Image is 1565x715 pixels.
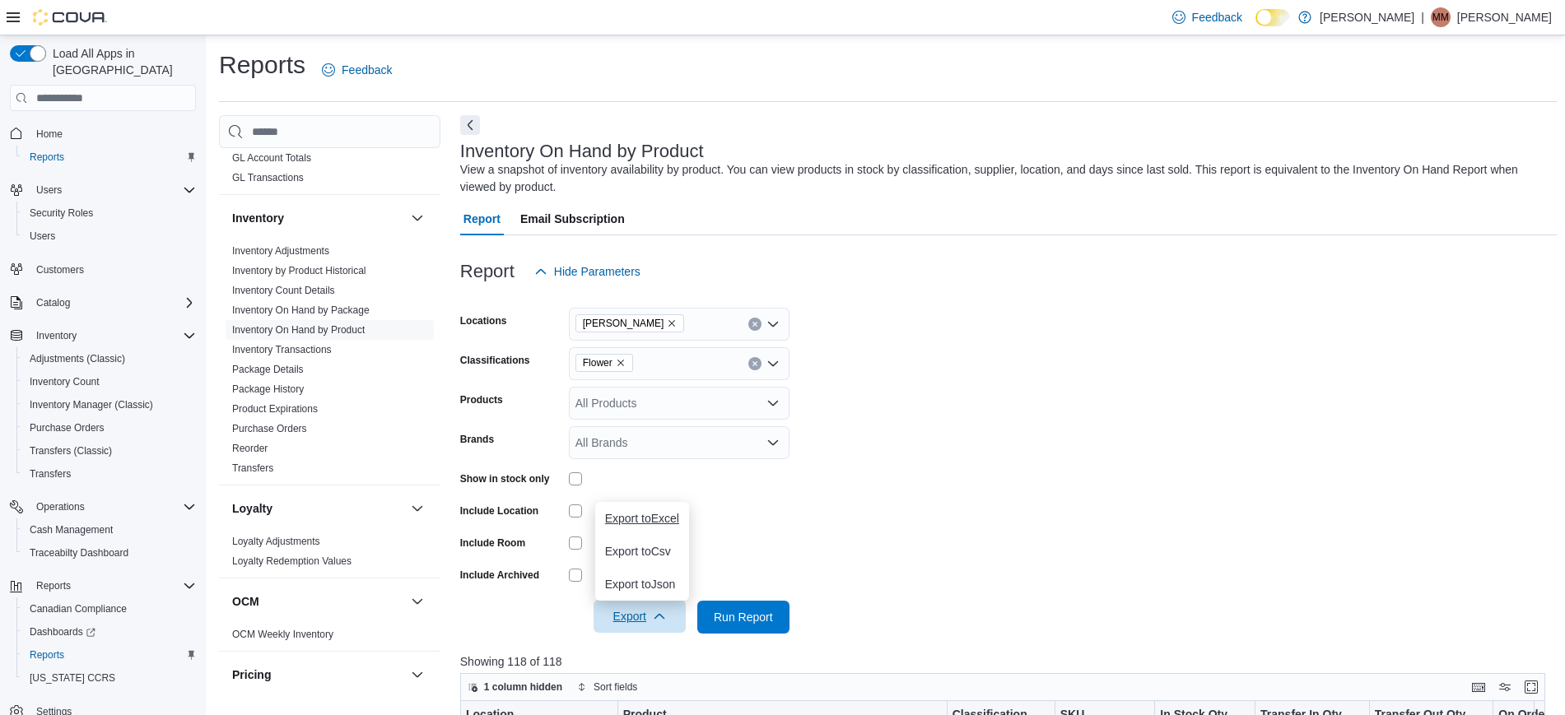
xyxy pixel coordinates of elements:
span: Users [23,226,196,246]
label: Locations [460,314,507,327]
a: Inventory Count Details [232,285,335,296]
span: Load All Apps in [GEOGRAPHIC_DATA] [46,45,196,78]
span: Catalog [30,293,196,313]
button: Remove Flower from selection in this group [616,358,626,368]
span: Customers [36,263,84,276]
span: Customers [30,259,196,280]
span: Purchase Orders [232,422,307,435]
button: Inventory [232,210,404,226]
h3: Inventory On Hand by Product [460,142,704,161]
span: Inventory Transactions [232,343,332,356]
a: Users [23,226,62,246]
p: | [1421,7,1424,27]
button: Enter fullscreen [1521,677,1541,697]
a: Dashboards [16,620,203,643]
span: Export [603,600,676,633]
button: Transfers (Classic) [16,439,203,462]
span: Washington CCRS [23,668,196,688]
div: Loyalty [219,532,440,578]
span: Flower [575,354,633,372]
span: Export to Csv [605,545,679,558]
button: Clear input [748,357,762,370]
span: Dashboards [23,622,196,642]
span: Traceabilty Dashboard [30,546,128,559]
a: Purchase Orders [232,423,307,434]
span: Security Roles [23,203,196,223]
a: Dashboards [23,622,102,642]
a: Reports [23,645,71,665]
a: Purchase Orders [23,418,111,438]
label: Show in stock only [460,472,550,485]
h3: Loyalty [232,500,272,517]
h3: Report [460,262,515,281]
span: Cash Management [23,520,196,540]
a: Inventory Adjustments [232,245,329,257]
a: Security Roles [23,203,100,223]
button: Inventory Count [16,370,203,393]
button: Reports [3,574,203,597]
a: Inventory by Product Historical [232,265,366,276]
button: Clear input [748,318,762,331]
a: Inventory Transactions [232,344,332,355]
button: Inventory Manager (Classic) [16,393,203,416]
span: Product Expirations [232,402,318,416]
span: Dashboards [30,625,95,638]
span: Report [463,202,501,235]
span: Hide Parameters [554,263,640,280]
span: Export to Excel [605,512,679,525]
span: OCM Weekly Inventory [232,628,333,641]
a: Inventory On Hand by Product [232,324,365,336]
h3: OCM [232,593,259,610]
span: Canadian Compliance [30,602,127,615]
span: Inventory Count [30,375,100,388]
span: Dark Mode [1255,26,1256,27]
button: Sort fields [571,677,644,697]
a: Loyalty Redemption Values [232,555,352,567]
button: OCM [408,592,427,611]
button: Reports [16,643,203,666]
span: Inventory by Product Historical [232,264,366,277]
input: Dark Mode [1255,9,1290,26]
button: Hide Parameters [528,255,647,288]
span: Users [30,180,196,200]
button: Open list of options [766,436,780,449]
a: Canadian Compliance [23,599,133,619]
span: Transfers [232,462,273,475]
a: Product Expirations [232,403,318,415]
button: Pricing [408,665,427,685]
p: [PERSON_NAME] [1457,7,1552,27]
button: Next [460,115,480,135]
p: [PERSON_NAME] [1320,7,1414,27]
span: Inventory [36,329,77,342]
a: Inventory On Hand by Package [232,304,370,316]
a: Inventory Count [23,372,106,392]
button: Operations [3,495,203,518]
span: Feedback [1192,9,1242,26]
span: Purchase Orders [23,418,196,438]
button: Export toCsv [595,535,689,568]
label: Include Room [460,536,525,550]
span: Sort fields [594,680,637,694]
span: Inventory On Hand by Package [232,304,370,317]
a: Customers [30,260,91,280]
a: GL Transactions [232,172,304,183]
h3: Pricing [232,666,271,683]
a: Reports [23,147,71,167]
h1: Reports [219,49,305,81]
span: Reports [30,576,196,596]
span: Package History [232,383,304,396]
div: View a snapshot of inventory availability by product. You can view products in stock by classific... [460,161,1549,196]
span: [PERSON_NAME] [583,315,664,332]
span: Loyalty Adjustments [232,535,320,548]
span: Inventory On Hand by Product [232,323,365,337]
span: Adjustments (Classic) [30,352,125,365]
button: Loyalty [408,499,427,518]
button: Users [16,225,203,248]
span: Email Subscription [520,202,625,235]
a: GL Account Totals [232,152,311,164]
a: Reorder [232,443,268,454]
span: Home [30,123,196,143]
button: Transfers [16,462,203,485]
label: Brands [460,433,494,446]
span: Canadian Compliance [23,599,196,619]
